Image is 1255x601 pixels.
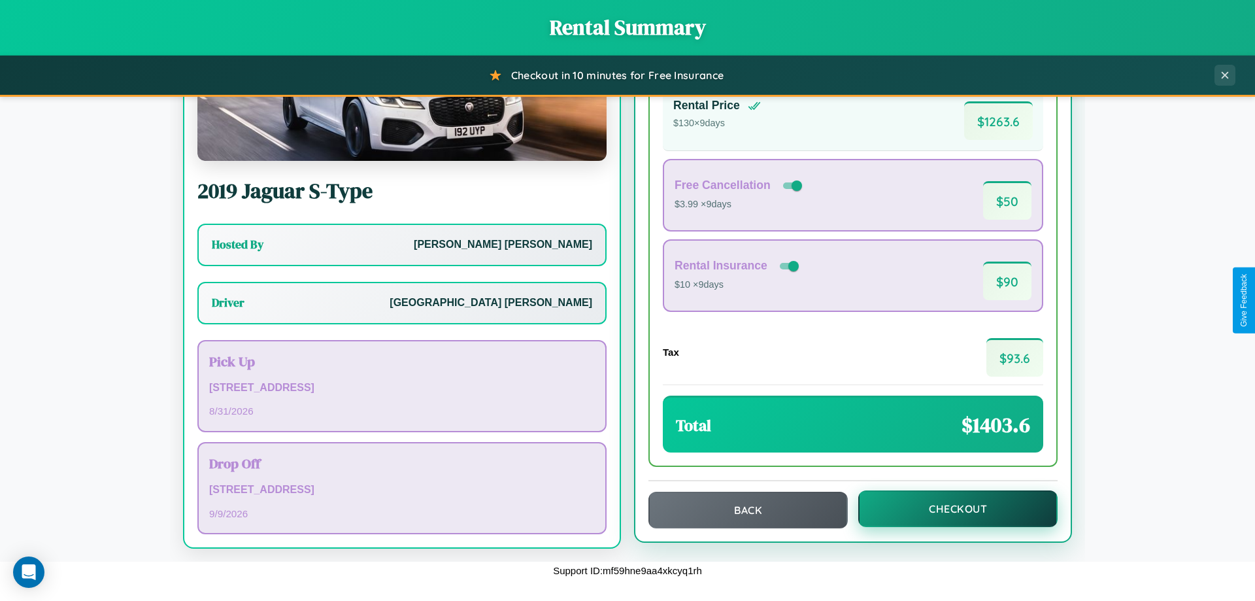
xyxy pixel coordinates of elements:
div: Open Intercom Messenger [13,557,44,588]
h3: Drop Off [209,454,595,473]
p: [GEOGRAPHIC_DATA] [PERSON_NAME] [390,294,592,313]
p: [STREET_ADDRESS] [209,379,595,398]
button: Back [648,492,848,528]
p: $ 130 × 9 days [673,115,761,132]
p: $3.99 × 9 days [675,196,805,213]
p: [PERSON_NAME] [PERSON_NAME] [414,235,592,254]
p: $10 × 9 days [675,277,801,294]
p: 8 / 31 / 2026 [209,402,595,420]
h3: Driver [212,295,244,311]
button: Checkout [858,490,1058,527]
p: 9 / 9 / 2026 [209,505,595,523]
span: Checkout in 10 minutes for Free Insurance [511,69,724,82]
span: $ 50 [983,181,1031,220]
h4: Rental Price [673,99,740,112]
span: $ 1403.6 [962,411,1030,439]
p: Support ID: mf59hne9aa4xkcyq1rh [553,562,702,579]
h3: Total [676,415,711,436]
h1: Rental Summary [13,13,1242,42]
h4: Tax [663,347,679,358]
h4: Free Cancellation [675,179,771,192]
h3: Pick Up [209,352,595,371]
div: Give Feedback [1239,274,1248,327]
p: [STREET_ADDRESS] [209,481,595,500]
span: $ 1263.6 [964,101,1033,140]
h2: 2019 Jaguar S-Type [197,177,607,205]
span: $ 90 [983,262,1031,300]
h4: Rental Insurance [675,259,767,273]
h3: Hosted By [212,237,263,252]
span: $ 93.6 [986,338,1043,377]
